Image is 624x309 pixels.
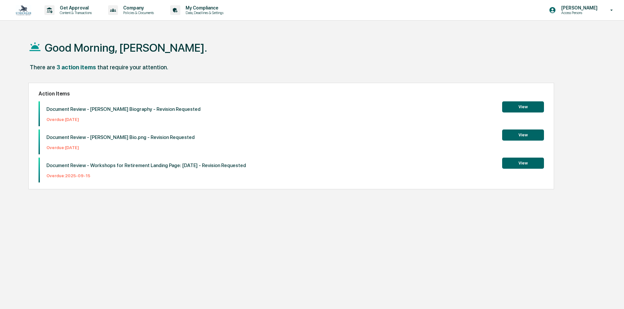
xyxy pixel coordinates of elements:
[46,134,195,140] p: Document Review - [PERSON_NAME] Bio.png - Revision Requested
[502,131,544,138] a: View
[180,10,227,15] p: Data, Deadlines & Settings
[502,160,544,166] a: View
[180,5,227,10] p: My Compliance
[46,163,246,168] p: Document Review - Workshops for Retirement Landing Page: [DATE] - Revision Requested
[45,41,207,54] h1: Good Morning, [PERSON_NAME].
[118,5,157,10] p: Company
[46,106,201,112] p: Document Review - [PERSON_NAME] Biography - Revision Requested
[55,5,95,10] p: Get Approval
[97,64,168,71] div: that require your attention.
[502,129,544,141] button: View
[16,5,31,15] img: logo
[57,64,96,71] div: 3 action items
[46,145,195,150] p: Overdue: [DATE]
[30,64,55,71] div: There are
[46,173,246,178] p: Overdue: 2025-09-15
[502,103,544,110] a: View
[556,5,601,10] p: [PERSON_NAME]
[556,10,601,15] p: Access Persons
[502,101,544,112] button: View
[46,117,201,122] p: Overdue: [DATE]
[55,10,95,15] p: Content & Transactions
[502,158,544,169] button: View
[118,10,157,15] p: Policies & Documents
[39,91,544,97] h2: Action Items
